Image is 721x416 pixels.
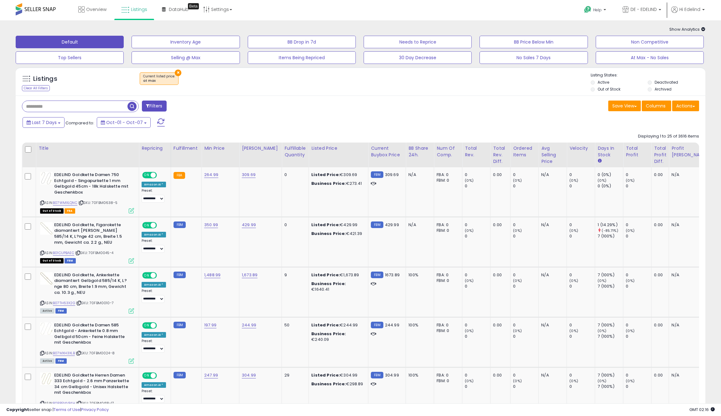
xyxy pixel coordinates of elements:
span: OFF [156,222,166,228]
img: 31mOxyONLhL._SL40_.jpg [40,172,53,185]
div: €1,673.89 [311,272,363,278]
div: N/A [408,222,429,228]
small: (0%) [626,228,635,233]
b: Business Price: [311,331,346,337]
b: EDELIND Goldkette Damen 585 Echtgold - Ankerkette 0.8 mm Gelbgold 50cm - Feine Halskette mit Gesc... [54,322,130,347]
div: N/A [541,222,562,228]
a: 264.99 [204,172,218,178]
div: 0 (0%) [598,183,623,189]
a: B07MXH3XLB [53,351,75,356]
div: 7 (100%) [598,322,623,328]
a: 244.99 [242,322,256,328]
span: ON [143,173,151,178]
span: Last 7 Days [32,119,57,126]
small: FBM [371,372,383,378]
div: ASIN: [40,272,134,313]
div: 0 [626,222,651,228]
small: (0%) [569,278,578,283]
div: 0 [513,283,538,289]
div: €298.89 [311,381,363,387]
small: (-85.71%) [602,228,618,233]
div: 0.00 [654,222,664,228]
div: 0 [465,372,490,378]
small: (0%) [465,178,474,183]
span: All listings currently available for purchase on Amazon [40,358,54,364]
label: Out of Stock [598,86,620,92]
span: | SKU: 70FBM0418-17 [76,401,114,406]
div: 0.00 [493,222,506,228]
div: Title [39,145,136,152]
small: FBM [371,171,383,178]
span: 2025-10-15 02:16 GMT [689,407,715,413]
div: 0 [569,183,595,189]
span: Compared to: [65,120,94,126]
div: 0.00 [493,272,506,278]
div: 0 [465,183,490,189]
div: N/A [541,322,562,328]
div: Amazon AI * [142,232,166,237]
div: 0 [513,172,538,178]
div: 0 [626,372,651,378]
span: All listings currently available for purchase on Amazon [40,308,54,314]
div: 0 [569,272,595,278]
div: 0 [626,334,651,339]
div: 0 [513,183,538,189]
div: 0 [569,372,595,378]
small: FBM [371,221,383,228]
b: EDELIND Goldkette, Figarokette diamantiert [PERSON_NAME] 585/14 K, L?nge 42 cm, Breite 1.5 mm, Ge... [54,222,130,247]
div: 7 (100%) [598,272,623,278]
span: Overview [86,6,106,13]
span: Listings [131,6,147,13]
div: 0 [569,222,595,228]
span: Help [593,7,602,13]
small: (0%) [598,178,606,183]
div: N/A [672,222,707,228]
div: 0 [626,183,651,189]
small: (0%) [465,328,474,333]
a: 1,488.99 [204,272,220,278]
div: 0 [569,322,595,328]
strong: Copyright [6,407,29,413]
div: €1640.41 [311,281,363,292]
img: 41F968SHoVL._SL40_.jpg [40,272,53,285]
a: 350.99 [204,222,218,228]
div: €240.09 [311,331,363,342]
img: 41o2oFgNTtL._SL40_.jpg [40,372,53,385]
div: 7 (100%) [598,372,623,378]
div: FBM: 0 [437,178,457,183]
div: 0.00 [654,272,664,278]
div: 0.00 [654,172,664,178]
small: FBM [174,322,186,328]
div: 0 [465,233,490,239]
div: 0 [513,233,538,239]
div: ASIN: [40,172,134,213]
span: Hi Edelind [679,6,700,13]
small: (0%) [598,378,606,383]
div: Preset: [142,339,166,353]
div: FBM: 0 [437,278,457,283]
div: Num of Comp. [437,145,459,158]
div: €421.39 [311,231,363,237]
div: 100% [408,272,429,278]
div: seller snap | | [6,407,109,413]
div: 100% [408,322,429,328]
div: FBA: 0 [437,172,457,178]
a: Privacy Policy [81,407,109,413]
div: Current Buybox Price [371,145,403,158]
button: BB Price Below Min [480,36,588,48]
span: 244.99 [385,322,399,328]
div: 0 [513,222,538,228]
a: B0BBFMVB4H [53,401,75,406]
div: FBA: 0 [437,222,457,228]
div: Displaying 1 to 25 of 3616 items [638,133,699,139]
div: N/A [672,322,707,328]
b: Listed Price: [311,222,340,228]
small: FBM [371,272,383,278]
div: Total Rev. Diff. [493,145,508,165]
div: Days In Stock [598,145,620,158]
div: ASIN: [40,322,134,363]
div: FBM: 0 [437,328,457,334]
div: 0 (0%) [598,172,623,178]
b: Business Price: [311,381,346,387]
div: N/A [408,172,429,178]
